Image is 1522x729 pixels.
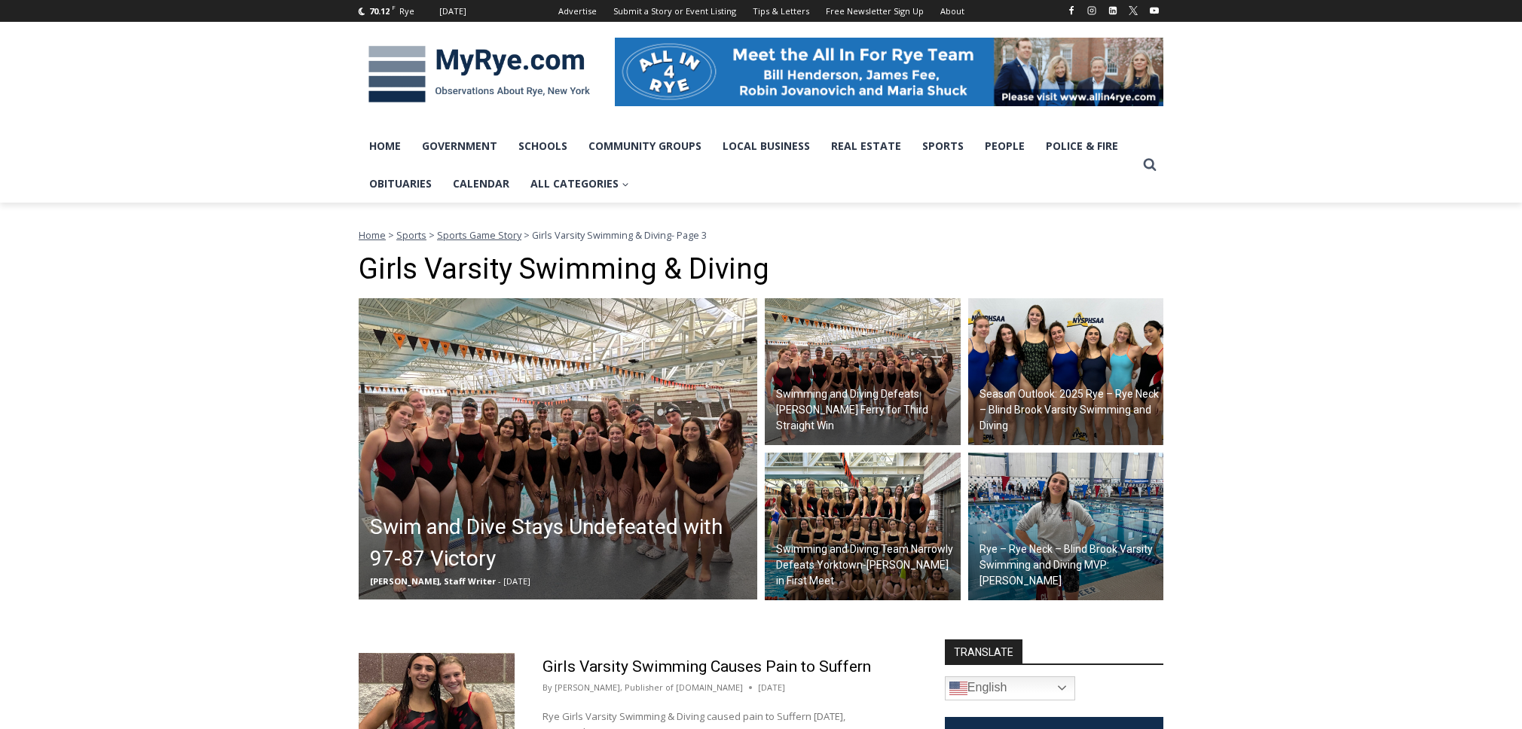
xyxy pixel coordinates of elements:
span: > [388,228,394,242]
a: People [974,127,1035,165]
span: F [392,3,396,11]
nav: Primary Navigation [359,127,1136,203]
a: Sports [396,228,426,242]
button: View Search Form [1136,151,1163,178]
a: Sports Game Story [437,228,521,242]
a: Swim and Dive Stays Undefeated with 97-87 Victory [PERSON_NAME], Staff Writer - [DATE] [359,298,757,599]
div: Rye [399,5,414,18]
a: Rye – Rye Neck – Blind Brook Varsity Swimming and Diving MVP: [PERSON_NAME] [968,453,1164,600]
img: (PHOTO: Rye - Rye Neck - Blind Brook Swimming and Diving Head Coach Katie Konopka named senior Ka... [968,453,1164,600]
h2: Swim and Dive Stays Undefeated with 97-87 Victory [370,511,753,575]
div: - Page 3 [359,227,1163,242]
a: YouTube [1145,2,1163,20]
a: Girls Varsity Swimming Causes Pain to Suffern [542,657,871,676]
span: All Categories [530,175,629,192]
a: Home [359,228,386,242]
span: 70.12 [369,5,390,17]
img: en [949,679,967,697]
a: Instagram [1083,2,1101,20]
span: > [524,228,530,242]
a: Season Outlook: 2025 Rye – Rye Neck – Blind Brook Varsity Swimming and Diving [968,298,1164,446]
span: - [498,575,501,587]
a: Sports [912,127,974,165]
span: Girls Varsity Swimming & Diving [532,228,671,242]
img: (PHOTO: The 2024 Rye - Rye Neck - Blind Brook Varsity Swimming Team.) [765,453,961,600]
span: [DATE] [503,575,530,587]
a: Obituaries [359,165,442,203]
a: Facebook [1062,2,1080,20]
img: MyRye.com [359,35,600,114]
h2: Swimming and Diving Team Narrowly Defeats Yorktown-[PERSON_NAME] in First Meet [776,541,957,589]
span: > [429,228,435,242]
h1: Girls Varsity Swimming & Diving [359,252,1163,287]
img: All in for Rye [615,38,1163,105]
a: Home [359,127,411,165]
a: Schools [508,127,578,165]
span: By [542,681,552,694]
h2: Season Outlook: 2025 Rye – Rye Neck – Blind Brook Varsity Swimming and Diving [980,386,1160,434]
a: Real Estate [821,127,912,165]
a: Government [411,127,508,165]
a: All Categories [520,165,640,203]
nav: Breadcrumbs [359,227,1163,242]
a: Swimming and Diving Defeats [PERSON_NAME] Ferry for Third Straight Win [765,298,961,446]
a: Local Business [712,127,821,165]
a: English [945,676,1075,700]
a: Swimming and Diving Team Narrowly Defeats Yorktown-[PERSON_NAME] in First Meet [765,453,961,600]
a: X [1124,2,1142,20]
img: (PHOTO: The Rye - Rye Neck - Blind Brook Swim and Dive team from a victory on September 19, 2025.... [765,298,961,446]
h2: Swimming and Diving Defeats [PERSON_NAME] Ferry for Third Straight Win [776,386,957,434]
a: Linkedin [1104,2,1122,20]
span: [PERSON_NAME], Staff Writer [370,575,496,587]
time: [DATE] [758,681,785,694]
a: Police & Fire [1035,127,1129,165]
a: Calendar [442,165,520,203]
a: [PERSON_NAME], Publisher of [DOMAIN_NAME] [555,682,743,693]
strong: TRANSLATE [945,639,1022,663]
img: PHOTO: Rye - Rye Neck - Blind Brook Swimming and Diving's seven state representatives. L to R: Gr... [968,298,1164,446]
a: Community Groups [578,127,712,165]
img: (PHOTO: The Rye - Rye Neck - Blind Brook Swim and Dive team from a victory on September 19, 2025.... [359,298,757,599]
h2: Rye – Rye Neck – Blind Brook Varsity Swimming and Diving MVP: [PERSON_NAME] [980,541,1160,589]
div: [DATE] [439,5,466,18]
